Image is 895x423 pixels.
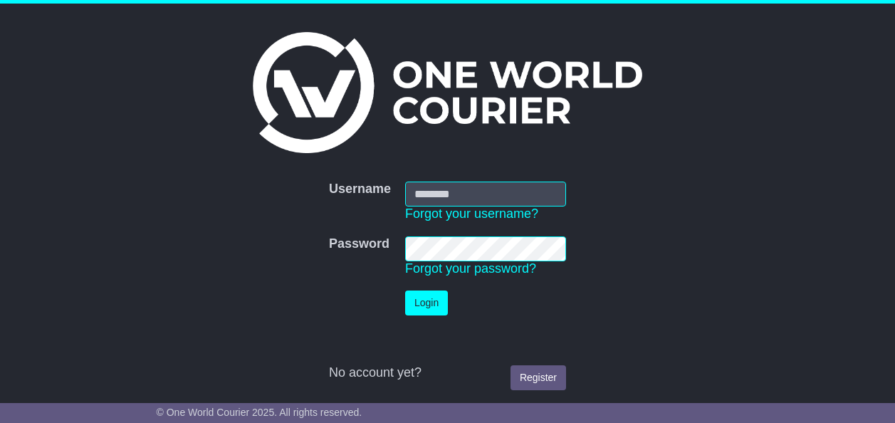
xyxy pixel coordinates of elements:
[405,207,538,221] a: Forgot your username?
[329,182,391,197] label: Username
[511,365,566,390] a: Register
[329,365,566,381] div: No account yet?
[405,291,448,315] button: Login
[405,261,536,276] a: Forgot your password?
[253,32,642,153] img: One World
[157,407,362,418] span: © One World Courier 2025. All rights reserved.
[329,236,389,252] label: Password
